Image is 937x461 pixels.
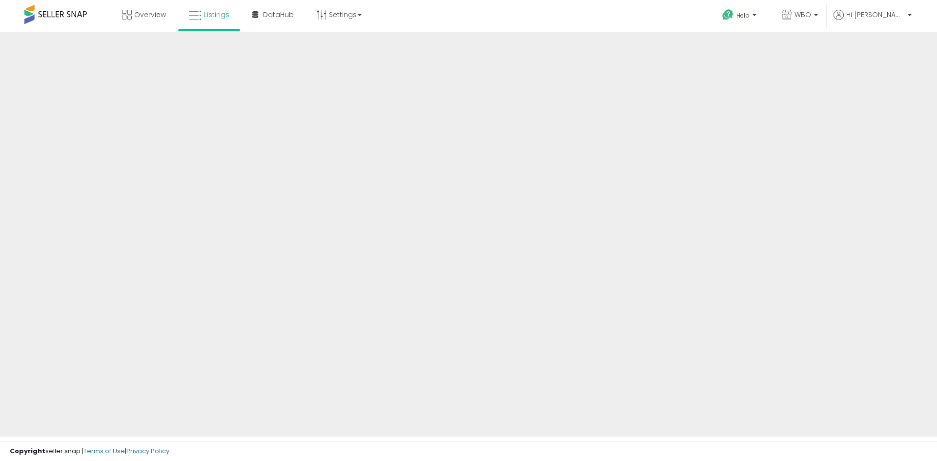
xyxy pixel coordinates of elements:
span: WBO [794,10,811,20]
span: Overview [134,10,166,20]
i: Get Help [722,9,734,21]
a: Hi [PERSON_NAME] [834,10,912,32]
span: Hi [PERSON_NAME] [846,10,905,20]
span: Help [736,11,750,20]
span: Listings [204,10,229,20]
a: Help [714,1,766,32]
span: DataHub [263,10,294,20]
